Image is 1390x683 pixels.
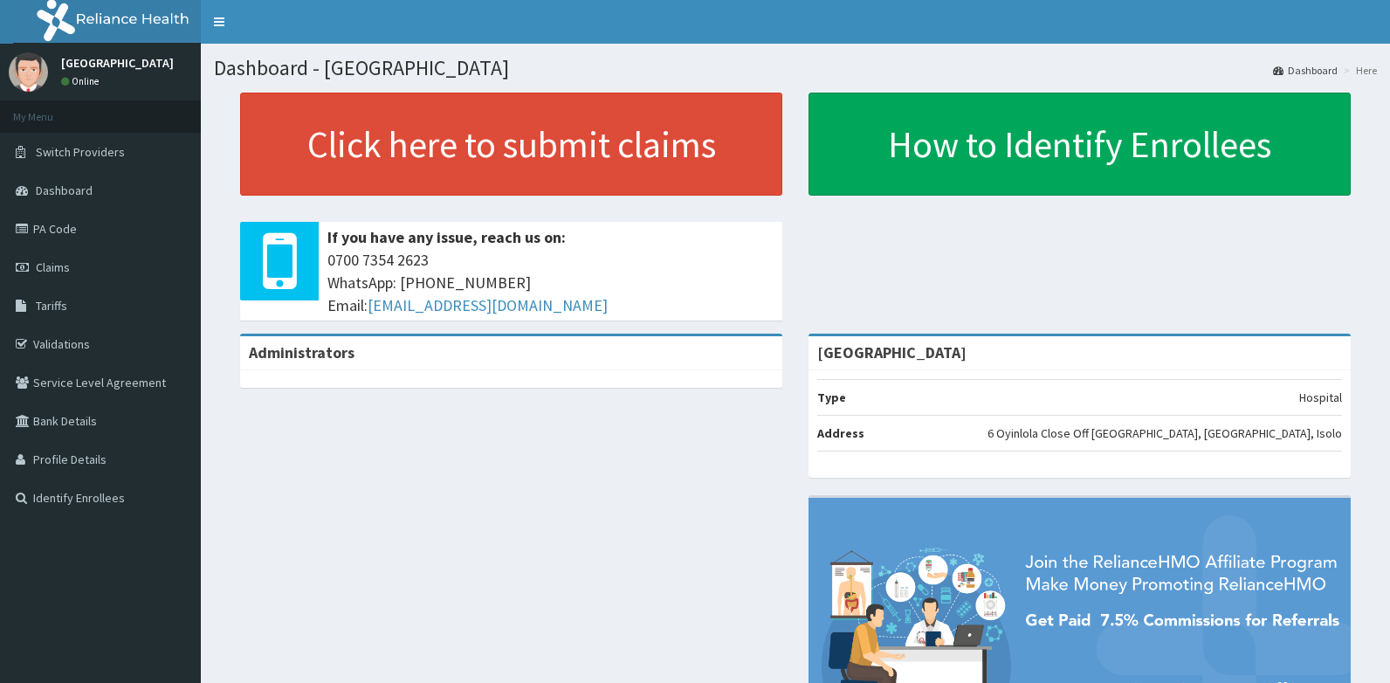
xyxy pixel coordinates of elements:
span: Switch Providers [36,144,125,160]
b: Type [817,390,846,405]
b: Administrators [249,342,354,362]
h1: Dashboard - [GEOGRAPHIC_DATA] [214,57,1377,79]
span: Claims [36,259,70,275]
a: Click here to submit claims [240,93,782,196]
p: Hospital [1299,389,1342,406]
p: 6 Oyinlola Close Off [GEOGRAPHIC_DATA], [GEOGRAPHIC_DATA], Isolo [987,424,1342,442]
b: Address [817,425,864,441]
a: [EMAIL_ADDRESS][DOMAIN_NAME] [368,295,608,315]
span: Tariffs [36,298,67,314]
img: User Image [9,52,48,92]
a: Dashboard [1273,63,1338,78]
span: Dashboard [36,183,93,198]
a: Online [61,75,103,87]
p: [GEOGRAPHIC_DATA] [61,57,174,69]
span: 0700 7354 2623 WhatsApp: [PHONE_NUMBER] Email: [327,249,774,316]
b: If you have any issue, reach us on: [327,227,566,247]
strong: [GEOGRAPHIC_DATA] [817,342,967,362]
a: How to Identify Enrollees [809,93,1351,196]
li: Here [1339,63,1377,78]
